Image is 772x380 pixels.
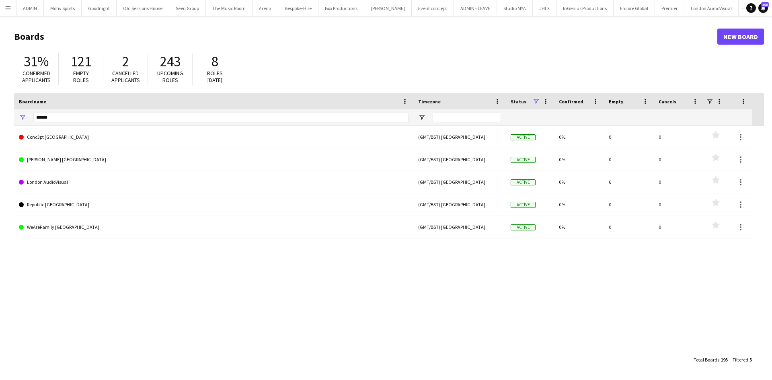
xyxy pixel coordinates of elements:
button: Premier [655,0,684,16]
div: 0 [604,193,654,216]
span: Active [511,157,536,163]
div: 0 [604,126,654,148]
button: Open Filter Menu [19,114,26,121]
div: 0% [554,193,604,216]
a: New Board [717,29,764,45]
span: Status [511,99,526,105]
button: Studio MYA [497,0,533,16]
button: Arena [253,0,278,16]
div: 0% [554,126,604,148]
span: Cancelled applicants [111,70,140,84]
span: Cancels [659,99,676,105]
button: Box Productions [318,0,364,16]
button: London AudioVisual [684,0,739,16]
div: (GMT/BST) [GEOGRAPHIC_DATA] [413,216,506,238]
span: 2 [122,53,129,70]
div: 0 [604,216,654,238]
button: ADMIN [16,0,44,16]
button: Seen Group [169,0,206,16]
div: : [733,352,752,368]
button: Goodnight [82,0,117,16]
button: ADMIN - LEAVE [454,0,497,16]
span: 31% [24,53,49,70]
div: 0 [604,148,654,170]
button: The Music Room [206,0,253,16]
span: Active [511,224,536,230]
button: JHLX [533,0,556,16]
span: Filtered [733,357,748,363]
span: 8 [211,53,218,70]
div: (GMT/BST) [GEOGRAPHIC_DATA] [413,126,506,148]
div: (GMT/BST) [GEOGRAPHIC_DATA] [413,171,506,193]
span: 243 [160,53,181,70]
h1: Boards [14,31,717,43]
button: Old Sessions House [117,0,169,16]
a: WeAreFamily [GEOGRAPHIC_DATA] [19,216,409,238]
button: [PERSON_NAME] [364,0,412,16]
input: Timezone Filter Input [433,113,501,122]
span: 121 [71,53,91,70]
div: : [694,352,728,368]
div: 0 [654,148,704,170]
a: Republic [GEOGRAPHIC_DATA] [19,193,409,216]
div: 0% [554,171,604,193]
span: Upcoming roles [157,70,183,84]
div: (GMT/BST) [GEOGRAPHIC_DATA] [413,148,506,170]
a: [PERSON_NAME] [GEOGRAPHIC_DATA] [19,148,409,171]
div: 0 [654,171,704,193]
button: Event concept [412,0,454,16]
span: Total Boards [694,357,719,363]
span: Confirmed [559,99,583,105]
span: Timezone [418,99,441,105]
div: 0 [654,193,704,216]
span: Active [511,134,536,140]
button: Bespoke-Hire [278,0,318,16]
span: 195 [721,357,728,363]
span: Empty [609,99,623,105]
div: 0% [554,148,604,170]
div: (GMT/BST) [GEOGRAPHIC_DATA] [413,193,506,216]
input: Board name Filter Input [33,113,409,122]
button: InGenius Productions [556,0,614,16]
a: 108 [758,3,768,13]
span: Board name [19,99,46,105]
span: Active [511,202,536,208]
span: 5 [749,357,752,363]
button: Encore Global [614,0,655,16]
a: London AudioVisual [19,171,409,193]
span: Roles [DATE] [207,70,223,84]
span: Empty roles [73,70,89,84]
span: 108 [761,2,769,7]
a: Conc3pt [GEOGRAPHIC_DATA] [19,126,409,148]
div: 0 [654,126,704,148]
div: 0 [654,216,704,238]
button: Open Filter Menu [418,114,425,121]
button: Motiv Sports [44,0,82,16]
div: 0% [554,216,604,238]
span: Confirmed applicants [22,70,51,84]
span: Active [511,179,536,185]
div: 6 [604,171,654,193]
